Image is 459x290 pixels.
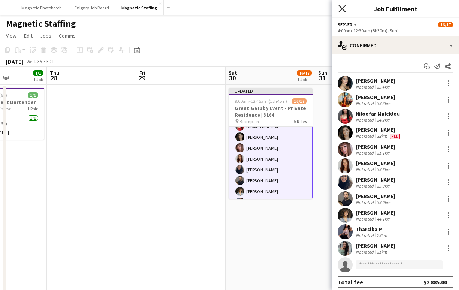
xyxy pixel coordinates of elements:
div: 1 Job [33,77,43,82]
a: Comms [56,31,79,41]
div: [PERSON_NAME] [356,126,401,133]
div: $2 885.00 [423,278,447,286]
app-card-role: Server1A11/124:00pm-12:30am (8h30m)[PERSON_NAME][PERSON_NAME]Niloofar Maleklou[PERSON_NAME][PERSO... [229,86,313,232]
span: 16/17 [292,98,307,104]
span: 1 Role [27,106,38,111]
span: Thu [50,69,59,76]
button: Calgary Job Board [68,0,115,15]
span: 31 [317,74,327,82]
a: View [3,31,19,41]
div: 23km [375,233,389,238]
h3: Job Fulfilment [332,4,459,14]
span: 5 Roles [294,119,307,124]
span: Comms [59,32,76,39]
span: 30 [228,74,237,82]
button: Magnetic Staffing [115,0,164,15]
span: Sat [229,69,237,76]
div: Not rated [356,150,375,156]
span: Server [338,22,352,27]
span: 16/17 [297,70,312,76]
span: 1/1 [28,92,38,98]
div: [PERSON_NAME] [356,209,395,216]
div: Not rated [356,200,375,205]
span: View [6,32,16,39]
div: Not rated [356,84,375,90]
div: [DATE] [6,58,23,65]
span: 29 [138,74,145,82]
button: Magnetic Photobooth [15,0,68,15]
div: Not rated [356,216,375,222]
div: 44.1km [375,216,392,222]
div: 1 Job [297,77,311,82]
div: Crew has different fees then in role [389,133,401,139]
div: [PERSON_NAME] [356,143,395,150]
div: [PERSON_NAME] [356,160,395,167]
div: [PERSON_NAME] [356,94,395,101]
div: 4:00pm-12:30am (8h30m) (Sun) [338,28,453,33]
span: Edit [24,32,33,39]
div: Confirmed [332,36,459,54]
button: Server [338,22,358,27]
span: 28 [49,74,59,82]
div: [PERSON_NAME] [356,77,395,84]
a: Edit [21,31,36,41]
span: Jobs [40,32,51,39]
div: 24.2km [375,117,392,123]
div: 25.9km [375,183,392,189]
span: Week 35 [25,59,43,64]
app-job-card: Updated9:00am-12:45am (15h45m) (Sun)16/17Great Gatsby Event - Private Residence | 3164 Brampton5 ... [229,88,313,199]
div: Updated [229,88,313,94]
h1: Magnetic Staffing [6,18,76,29]
div: Niloofar Maleklou [356,110,400,117]
div: Total fee [338,278,363,286]
span: 1/1 [33,70,43,76]
div: Tharsika P [356,226,389,233]
div: Not rated [356,101,375,106]
span: Sun [318,69,327,76]
a: Jobs [37,31,54,41]
span: Fee [390,134,400,139]
div: Not rated [356,117,375,123]
div: [PERSON_NAME] [356,193,395,200]
div: Not rated [356,133,375,139]
span: Fri [139,69,145,76]
div: 25.4km [375,84,392,90]
span: 16/17 [438,22,453,27]
div: [PERSON_NAME] [356,176,395,183]
span: Brampton [240,119,259,124]
div: Not rated [356,249,375,255]
span: 9:00am-12:45am (15h45m) (Sun) [235,98,292,104]
div: 33.3km [375,101,392,106]
div: 33.6km [375,167,392,172]
div: EDT [46,59,54,64]
h3: Great Gatsby Event - Private Residence | 3164 [229,105,313,118]
div: Not rated [356,233,375,238]
div: [PERSON_NAME] [356,242,395,249]
div: 28km [375,133,389,139]
div: Not rated [356,183,375,189]
div: Not rated [356,167,375,172]
div: 33.9km [375,200,392,205]
div: 21km [375,249,389,255]
div: 21.1km [375,150,392,156]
